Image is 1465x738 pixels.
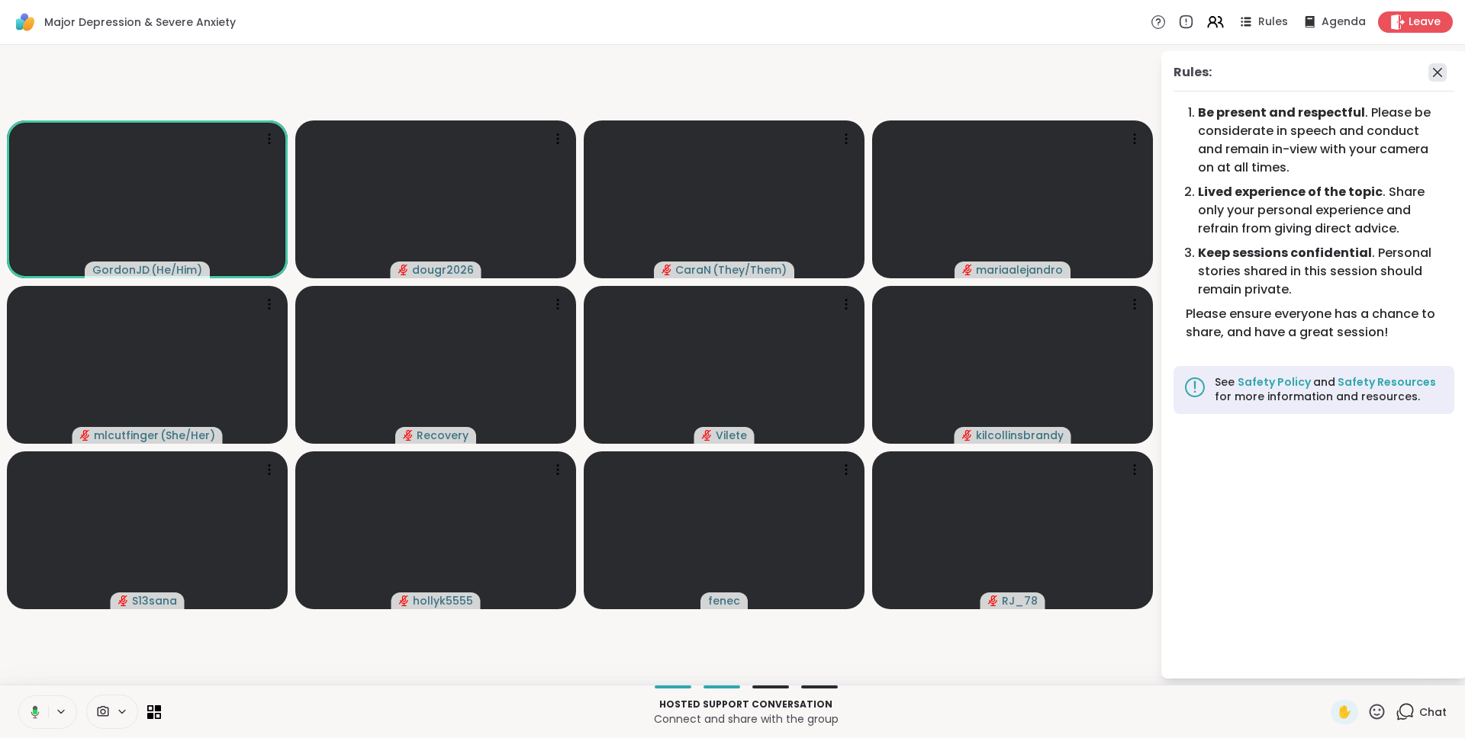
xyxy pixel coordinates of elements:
[1335,374,1436,390] a: Safety Resources
[675,262,711,278] span: CaraN
[1258,14,1288,30] span: Rules
[399,595,410,606] span: audio-muted
[1198,104,1442,177] li: . Please be considerate in speech and conduct and remain in-view with your camera on at all times.
[1002,593,1038,608] span: RJ_78
[118,595,129,606] span: audio-muted
[92,262,150,278] span: GordonJD
[716,428,747,443] span: Vilete
[976,428,1064,443] span: kilcollinsbrandy
[1174,63,1212,82] div: Rules:
[80,430,91,441] span: audio-muted
[1198,104,1365,121] b: Be present and respectful
[1215,375,1445,405] div: See and for more information and resources.
[1186,305,1442,342] div: Please ensure everyone has a chance to share, and have a great session!
[170,711,1322,727] p: Connect and share with the group
[1198,183,1442,238] li: . Share only your personal experience and refrain from giving direct advice.
[1238,374,1313,390] a: Safety Policy
[398,265,409,275] span: audio-muted
[151,262,202,278] span: ( He/Him )
[1409,14,1441,30] span: Leave
[1198,244,1372,262] b: Keep sessions confidential
[403,430,414,441] span: audio-muted
[132,593,177,608] span: S13sana
[662,265,672,275] span: audio-muted
[412,262,474,278] span: dougr2026
[94,428,159,443] span: mlcutfinger
[962,265,973,275] span: audio-muted
[1337,703,1352,721] span: ✋
[170,698,1322,711] p: Hosted support conversation
[44,14,236,30] span: Major Depression & Severe Anxiety
[1322,14,1366,30] span: Agenda
[1198,244,1442,299] li: . Personal stories shared in this session should remain private.
[1198,183,1383,201] b: Lived experience of the topic
[708,593,740,608] span: fenec
[417,428,468,443] span: Recovery
[713,262,787,278] span: ( They/Them )
[12,9,38,35] img: ShareWell Logomark
[160,428,215,443] span: ( She/Her )
[702,430,713,441] span: audio-muted
[1419,704,1447,720] span: Chat
[413,593,473,608] span: hollyk5555
[962,430,973,441] span: audio-muted
[976,262,1063,278] span: mariaalejandro
[988,595,999,606] span: audio-muted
